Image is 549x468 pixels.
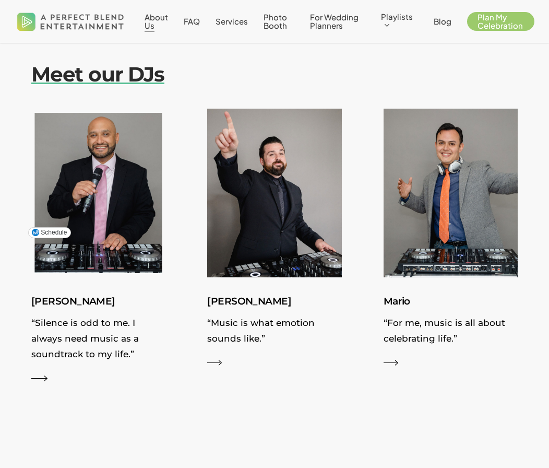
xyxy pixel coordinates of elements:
[15,4,127,39] img: A Perfect Blend Entertainment
[381,11,413,21] span: Playlists
[145,12,168,30] span: About Us
[184,16,200,26] span: FAQ
[145,13,168,30] a: About Us
[31,62,164,87] em: Meet our DJs
[28,227,71,239] button: Schedule
[216,16,248,26] span: Services
[31,315,165,367] p: “Silence is odd to me. I always need music as a soundtrack to my life.”
[310,12,359,30] span: For Wedding Planners
[467,13,534,30] a: Plan My Celebration
[434,16,451,26] span: Blog
[216,17,248,26] a: Services
[310,13,365,30] a: For Wedding Planners
[384,293,518,310] h3: Mario
[31,293,165,310] h3: [PERSON_NAME]
[478,12,523,30] span: Plan My Celebration
[207,315,341,352] p: “Music is what emotion sounds like.”
[184,17,200,26] a: FAQ
[207,293,341,310] h3: [PERSON_NAME]
[264,13,294,30] a: Photo Booth
[264,12,287,30] span: Photo Booth
[381,13,418,30] a: Playlists
[434,17,451,26] a: Blog
[384,315,518,352] p: “For me, music is all about celebrating life.”
[41,229,67,236] span: Schedule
